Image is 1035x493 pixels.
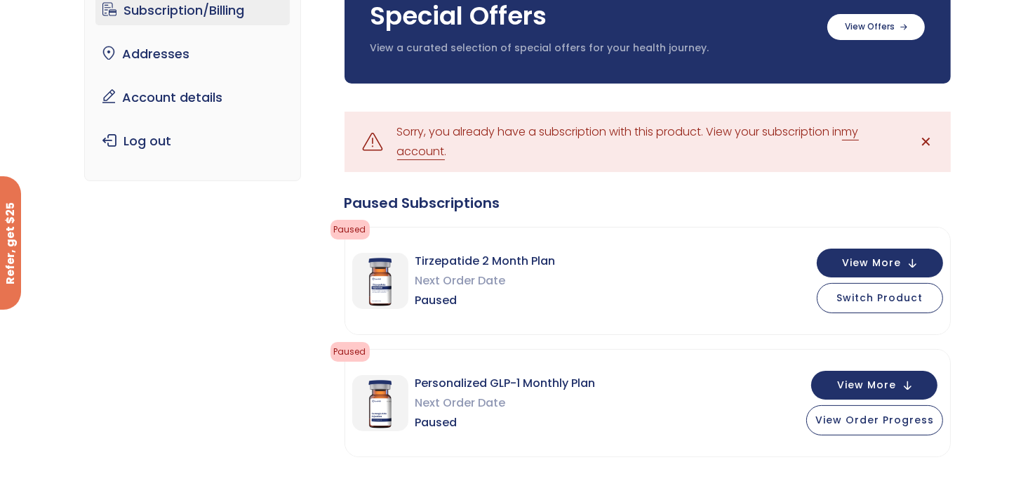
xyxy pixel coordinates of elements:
[345,193,951,213] div: Paused Subscriptions
[912,128,940,156] a: ✕
[397,122,898,162] div: Sorry, you already have a subscription with this product. View your subscription in .
[836,291,923,305] span: Switch Product
[415,413,596,433] span: Paused
[352,253,408,309] img: Tirzepatide 2 Month Plan
[330,220,370,239] span: Paused
[817,283,943,313] button: Switch Product
[811,371,937,400] button: View More
[415,374,596,393] span: Personalized GLP-1 Monthly Plan
[842,258,901,268] span: View More
[806,405,943,435] button: View Order Progress
[817,249,943,277] button: View More
[920,132,932,152] span: ✕
[815,413,934,427] span: View Order Progress
[95,39,290,69] a: Addresses
[95,126,290,156] a: Log out
[95,83,290,112] a: Account details
[415,393,596,413] span: Next Order Date
[330,342,370,362] span: Paused
[370,41,813,55] p: View a curated selection of special offers for your health journey.
[837,381,896,390] span: View More
[352,375,408,431] img: Personalized GLP-1 Monthly Plan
